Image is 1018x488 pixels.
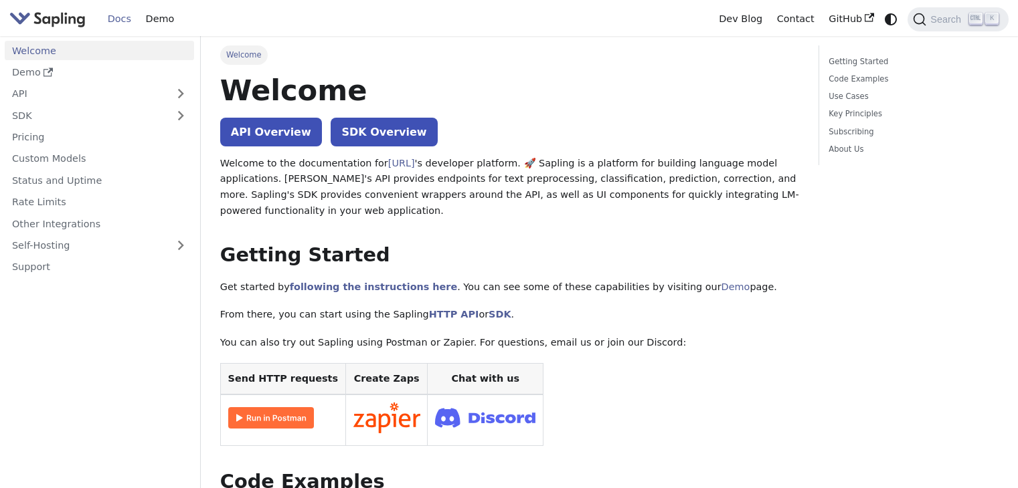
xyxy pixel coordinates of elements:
[428,363,543,394] th: Chat with us
[5,149,194,168] a: Custom Models
[770,9,822,29] a: Contact
[5,106,167,125] a: SDK
[829,108,994,120] a: Key Principles
[908,7,1008,31] button: Search (Ctrl+K)
[220,335,799,351] p: You can also try out Sapling using Postman or Zapier. For questions, email us or join our Discord:
[829,143,994,156] a: About Us
[5,214,194,233] a: Other Integrations
[228,407,314,429] img: Run in Postman
[9,9,86,29] img: Sapling.ai
[429,309,479,320] a: HTTP API
[220,279,799,295] p: Get started by . You can see some of these capabilities by visiting our page.
[9,9,90,29] a: Sapling.ai
[435,404,535,431] img: Join Discord
[985,13,999,25] kbd: K
[5,63,194,82] a: Demo
[345,363,428,394] th: Create Zaps
[220,45,799,64] nav: Breadcrumbs
[100,9,139,29] a: Docs
[220,363,345,394] th: Send HTTP requests
[926,14,969,25] span: Search
[5,236,194,255] a: Self-Hosting
[5,128,194,147] a: Pricing
[220,156,799,219] p: Welcome to the documentation for 's developer platform. 🚀 Sapling is a platform for building lang...
[388,158,415,168] a: [URL]
[829,90,994,103] a: Use Cases
[139,9,181,29] a: Demo
[290,281,457,292] a: following the instructions here
[353,402,420,433] img: Connect in Zapier
[220,45,268,64] span: Welcome
[5,193,194,212] a: Rate Limits
[167,106,194,125] button: Expand sidebar category 'SDK'
[829,73,994,86] a: Code Examples
[5,41,194,60] a: Welcome
[722,281,750,292] a: Demo
[220,307,799,323] p: From there, you can start using the Sapling or .
[220,72,799,108] h1: Welcome
[5,257,194,277] a: Support
[711,9,769,29] a: Dev Blog
[881,9,901,29] button: Switch between dark and light mode (currently system mode)
[220,243,799,267] h2: Getting Started
[489,309,511,320] a: SDK
[5,170,194,190] a: Status and Uptime
[821,9,881,29] a: GitHub
[331,118,437,146] a: SDK Overview
[220,118,322,146] a: API Overview
[829,55,994,68] a: Getting Started
[167,84,194,104] button: Expand sidebar category 'API'
[829,126,994,138] a: Subscribing
[5,84,167,104] a: API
